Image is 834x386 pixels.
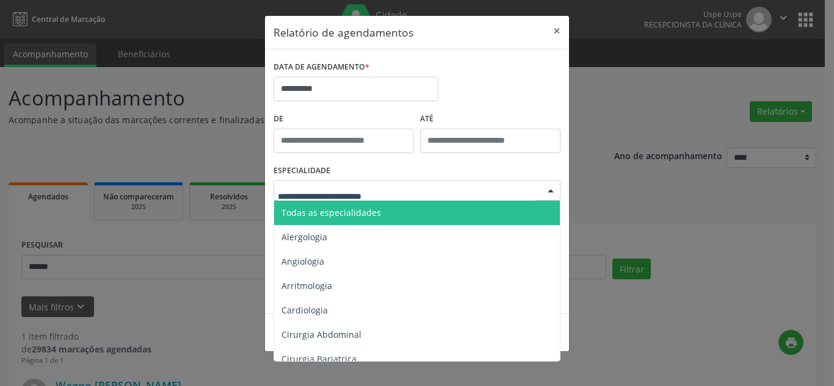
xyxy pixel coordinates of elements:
span: Cirurgia Bariatrica [281,353,357,365]
h5: Relatório de agendamentos [274,24,413,40]
span: Cardiologia [281,304,328,316]
span: Angiologia [281,256,324,267]
label: De [274,110,414,129]
span: Cirurgia Abdominal [281,329,361,340]
span: Alergologia [281,231,327,243]
label: DATA DE AGENDAMENTO [274,58,369,77]
button: Close [545,16,569,46]
label: ESPECIALIDADE [274,162,330,180]
label: ATÉ [420,110,560,129]
span: Arritmologia [281,280,332,291]
span: Todas as especialidades [281,207,381,218]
